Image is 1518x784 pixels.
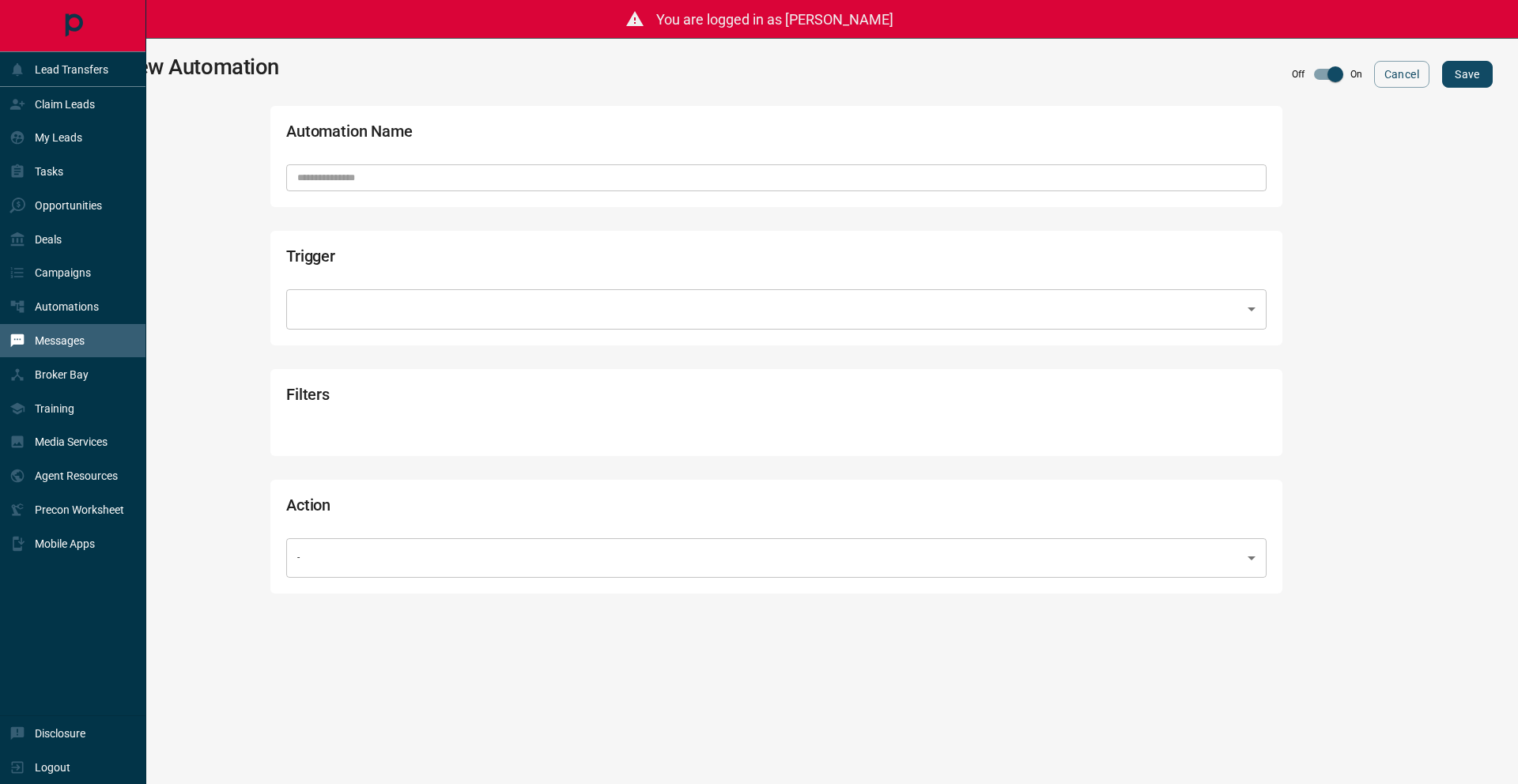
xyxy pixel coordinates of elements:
p: On [1350,67,1362,81]
h2: Trigger [286,247,874,273]
span: You are logged in as [PERSON_NAME] [656,11,893,28]
h2: Automation Name [286,122,874,149]
span: Inactive / Active [1320,59,1350,89]
button: Cancel [1374,61,1429,88]
button: Save [1442,61,1493,88]
h2: Action [286,496,874,522]
div: - [286,538,1267,578]
p: Off [1292,67,1305,81]
h1: Create New Automation [54,55,279,80]
h2: Filters [286,385,874,412]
